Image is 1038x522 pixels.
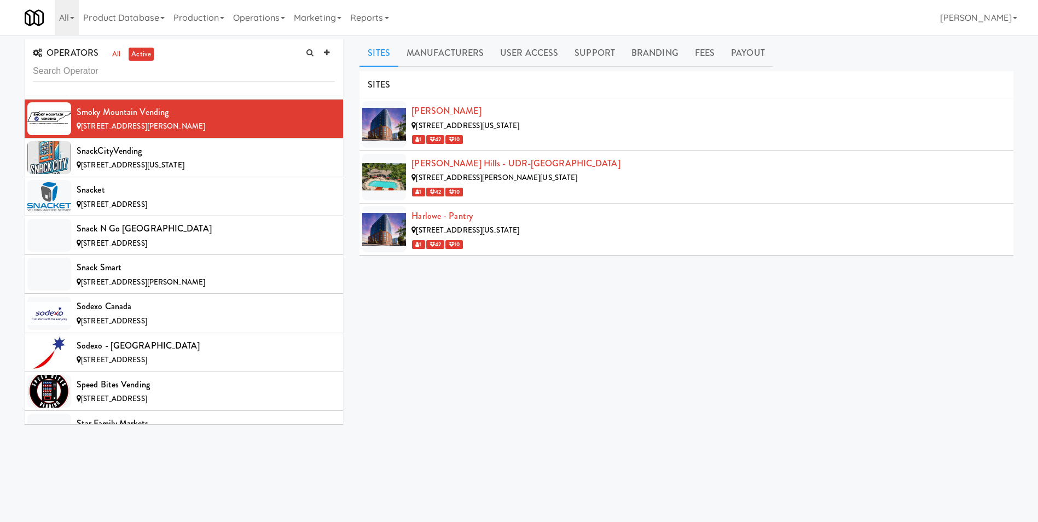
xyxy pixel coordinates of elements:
span: [STREET_ADDRESS][PERSON_NAME] [81,121,205,131]
li: Snack n Go [GEOGRAPHIC_DATA][STREET_ADDRESS] [25,216,343,255]
span: 10 [445,240,463,249]
a: active [129,48,154,61]
span: [STREET_ADDRESS][PERSON_NAME][US_STATE] [416,172,577,183]
li: Sodexo - [GEOGRAPHIC_DATA][STREET_ADDRESS] [25,333,343,372]
span: [STREET_ADDRESS][US_STATE] [416,120,519,131]
div: Smoky Mountain Vending [77,104,335,120]
span: [STREET_ADDRESS] [81,355,147,365]
a: Harlowe - Pantry [411,210,473,222]
span: [STREET_ADDRESS] [81,238,147,248]
span: OPERATORS [33,47,98,59]
div: Sodexo Canada [77,298,335,315]
a: [PERSON_NAME] [411,105,481,117]
li: SnackCityVending[STREET_ADDRESS][US_STATE] [25,138,343,177]
span: 1 [412,135,425,144]
span: SITES [368,78,390,91]
span: [STREET_ADDRESS][PERSON_NAME] [81,277,205,287]
div: Snack Smart [77,259,335,276]
div: Star Family Markets [77,415,335,432]
a: Sites [359,39,398,67]
li: Smoky Mountain Vending[STREET_ADDRESS][PERSON_NAME] [25,100,343,138]
span: 10 [445,135,463,144]
span: [STREET_ADDRESS] [81,393,147,404]
span: 1 [412,188,425,196]
a: Manufacturers [398,39,492,67]
span: [STREET_ADDRESS] [81,316,147,326]
span: [STREET_ADDRESS][US_STATE] [81,160,184,170]
div: Sodexo - [GEOGRAPHIC_DATA] [77,338,335,354]
li: Snacket[STREET_ADDRESS] [25,177,343,216]
span: 1 [412,240,425,249]
span: 42 [426,135,444,144]
span: [STREET_ADDRESS][US_STATE] [416,225,519,235]
span: [STREET_ADDRESS] [81,199,147,210]
input: Search Operator [33,61,335,82]
span: 42 [426,240,444,249]
li: Sodexo Canada[STREET_ADDRESS] [25,294,343,333]
li: Snack Smart[STREET_ADDRESS][PERSON_NAME] [25,255,343,294]
span: 10 [445,188,463,196]
div: Snacket [77,182,335,198]
a: [PERSON_NAME] Hills - UDR-[GEOGRAPHIC_DATA] [411,157,620,170]
li: Star Family Markets[STREET_ADDRESS] [25,411,343,450]
div: Speed Bites Vending [77,376,335,393]
a: all [109,48,123,61]
li: Speed Bites Vending[STREET_ADDRESS] [25,372,343,411]
a: Branding [623,39,687,67]
div: SnackCityVending [77,143,335,159]
a: Payout [723,39,773,67]
a: Support [566,39,623,67]
div: Snack n Go [GEOGRAPHIC_DATA] [77,221,335,237]
a: Fees [687,39,723,67]
a: User Access [492,39,566,67]
img: Micromart [25,8,44,27]
span: 42 [426,188,444,196]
